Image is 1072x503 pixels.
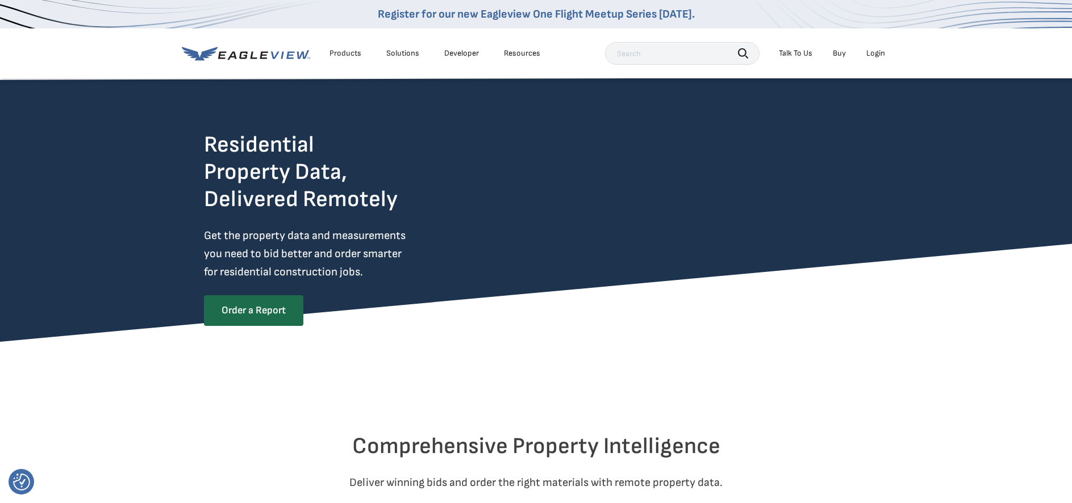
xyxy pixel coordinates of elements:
div: Solutions [386,48,419,58]
div: Talk To Us [779,48,812,58]
input: Search [605,42,760,65]
div: Login [866,48,885,58]
a: Order a Report [204,295,303,326]
a: Developer [444,48,479,58]
a: Buy [833,48,846,58]
p: Deliver winning bids and order the right materials with remote property data. [204,473,869,492]
button: Consent Preferences [13,473,30,491]
img: Revisit consent button [13,473,30,491]
h2: Residential Property Data, Delivered Remotely [204,131,398,213]
a: Register for our new Eagleview One Flight Meetup Series [DATE]. [378,7,695,21]
h2: Comprehensive Property Intelligence [204,433,869,460]
div: Resources [504,48,540,58]
div: Products [329,48,361,58]
p: Get the property data and measurements you need to bid better and order smarter for residential c... [204,227,453,281]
